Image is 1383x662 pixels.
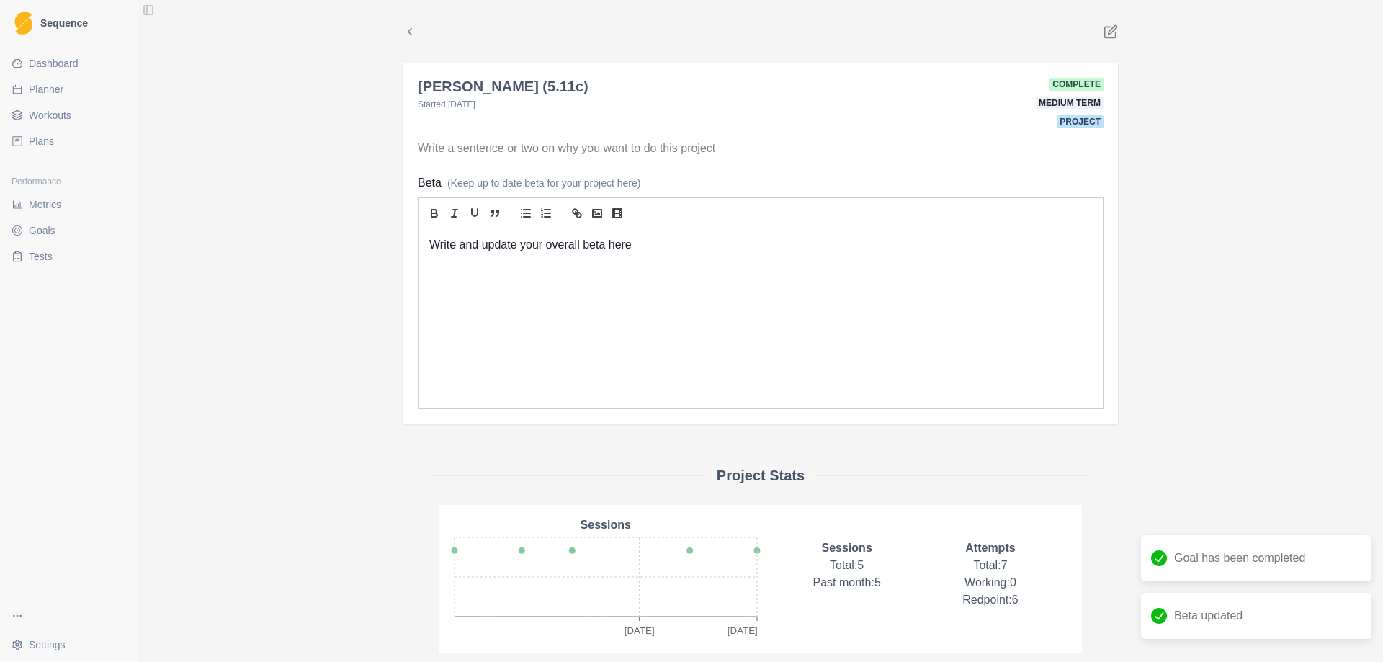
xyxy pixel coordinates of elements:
div: Beta updated [1141,593,1371,639]
a: Plans [6,130,132,153]
p: Sessions [451,516,761,534]
span: Tests [29,249,53,264]
a: Planner [6,78,132,101]
div: Total: 5 [830,557,864,574]
div: Goal has been completed [1141,535,1371,581]
button: underline [465,205,485,222]
span: Goals [29,223,55,238]
a: Goals [6,219,132,242]
text: [DATE] [624,625,654,636]
span: Sequence [40,18,88,28]
p: Write and update your overall beta here [429,237,1092,254]
div: Redpoint: 6 [962,591,1018,609]
span: Started: [DATE] [418,99,475,109]
img: Logo [14,12,32,35]
button: image [587,205,607,222]
span: Dashboard [29,56,79,71]
h2: [PERSON_NAME] (5.11c) [418,78,588,95]
span: Metrics [29,197,61,212]
a: Workouts [6,104,132,127]
a: Tests [6,245,132,268]
span: Workouts [29,108,71,122]
span: Project [1057,115,1104,128]
a: Metrics [6,193,132,216]
div: Total: 7 [973,557,1007,574]
div: Working: 0 [964,574,1016,591]
button: blockquote [485,205,505,222]
button: list: bullet [516,205,536,222]
label: Beta [418,174,1095,192]
span: (Keep up to date beta for your project here) [447,176,641,191]
span: Complete [1049,78,1104,91]
span: Planner [29,82,63,97]
p: Sessions [822,540,872,557]
button: link [567,205,587,222]
span: Medium term [1036,97,1104,109]
span: Plans [29,134,54,148]
button: Settings [6,633,132,656]
p: Write a sentence or two on why you want to do this project [418,140,1104,157]
a: Dashboard [6,52,132,75]
button: bold [424,205,444,222]
h2: Project Stats [717,467,805,484]
button: italic [444,205,465,222]
div: Performance [6,170,132,193]
div: Past month: 5 [813,574,881,591]
button: video [607,205,627,222]
button: list: ordered [536,205,556,222]
p: Attempts [965,540,1015,557]
text: [DATE] [727,625,757,636]
a: LogoSequence [6,6,132,40]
